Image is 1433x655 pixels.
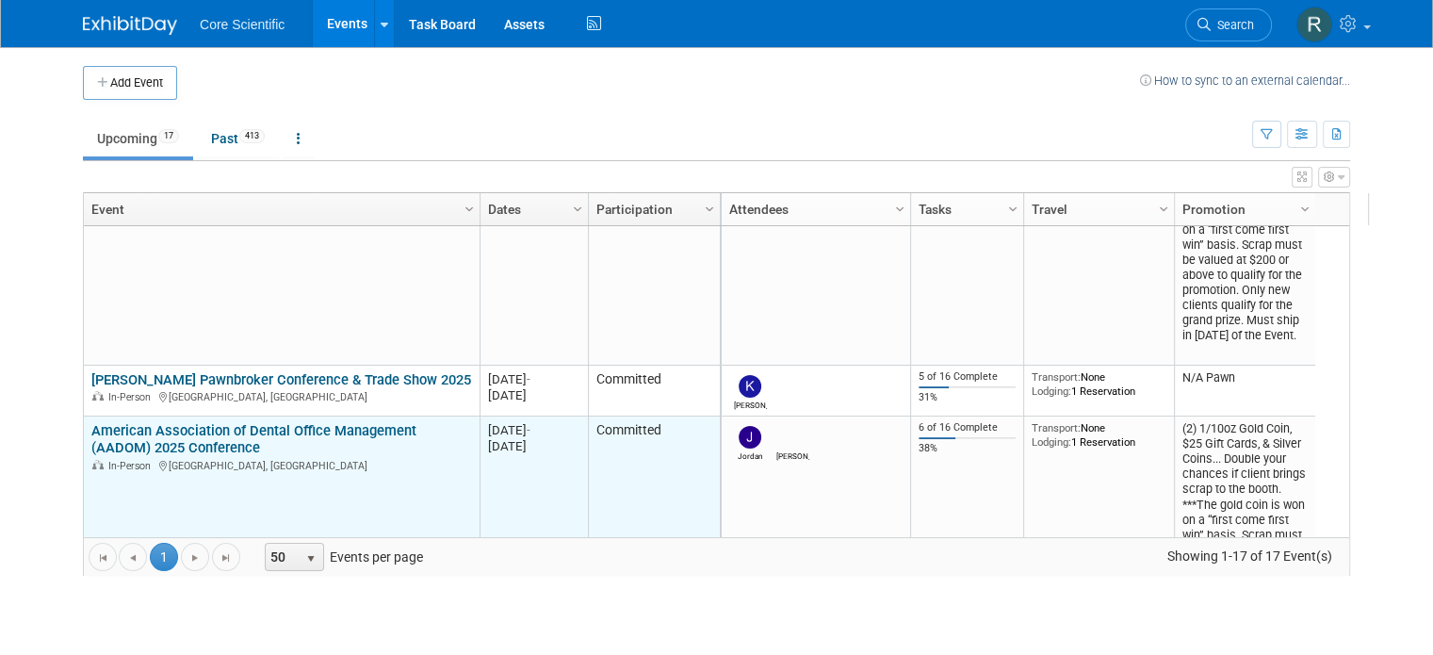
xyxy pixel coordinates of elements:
[91,422,416,457] a: American Association of Dental Office Management (AADOM) 2025 Conference
[1005,202,1020,217] span: Column Settings
[89,543,117,571] a: Go to the first page
[83,16,177,35] img: ExhibitDay
[588,126,720,366] td: Committed
[488,438,579,454] div: [DATE]
[588,366,720,417] td: Committed
[91,388,471,404] div: [GEOGRAPHIC_DATA], [GEOGRAPHIC_DATA]
[1182,193,1303,225] a: Promotion
[1032,385,1071,398] span: Lodging:
[91,193,467,225] a: Event
[219,550,234,565] span: Go to the last page
[239,129,265,143] span: 413
[108,391,156,403] span: In-Person
[1032,421,1081,434] span: Transport:
[919,370,1017,384] div: 5 of 16 Complete
[919,442,1017,455] div: 38%
[150,543,178,571] span: 1
[108,460,156,472] span: In-Person
[1296,7,1332,42] img: Rachel Wolff
[266,544,298,570] span: 50
[125,550,140,565] span: Go to the previous page
[1185,8,1272,41] a: Search
[1140,74,1350,88] a: How to sync to an external calendar...
[1032,421,1167,449] div: None 1 Reservation
[596,193,708,225] a: Participation
[119,543,147,571] a: Go to the previous page
[1295,193,1316,221] a: Column Settings
[1174,366,1315,417] td: N/A Pawn
[1032,435,1071,449] span: Lodging:
[460,193,480,221] a: Column Settings
[702,202,717,217] span: Column Settings
[1149,543,1349,569] span: Showing 1-17 of 17 Event(s)
[527,423,530,437] span: -
[729,193,898,225] a: Attendees
[700,193,721,221] a: Column Settings
[91,457,471,473] div: [GEOGRAPHIC_DATA], [GEOGRAPHIC_DATA]
[739,426,761,449] img: Jordan McCullough
[241,543,442,571] span: Events per page
[1003,193,1024,221] a: Column Settings
[212,543,240,571] a: Go to the last page
[919,421,1017,434] div: 6 of 16 Complete
[776,449,809,461] div: Morgan Khan
[187,550,203,565] span: Go to the next page
[181,543,209,571] a: Go to the next page
[462,202,477,217] span: Column Settings
[91,371,471,388] a: [PERSON_NAME] Pawnbroker Conference & Trade Show 2025
[892,202,907,217] span: Column Settings
[1032,370,1081,384] span: Transport:
[158,129,179,143] span: 17
[1297,202,1312,217] span: Column Settings
[303,551,318,566] span: select
[92,460,104,469] img: In-Person Event
[1156,202,1171,217] span: Column Settings
[200,17,285,32] span: Core Scientific
[919,193,1011,225] a: Tasks
[568,193,589,221] a: Column Settings
[92,391,104,401] img: In-Person Event
[83,66,177,100] button: Add Event
[488,422,579,438] div: [DATE]
[488,193,576,225] a: Dates
[739,375,761,398] img: Kim Kahlmorgan
[95,550,110,565] span: Go to the first page
[83,121,193,156] a: Upcoming17
[1211,18,1254,32] span: Search
[734,398,767,410] div: Kim Kahlmorgan
[781,426,804,449] img: Morgan Khan
[1032,193,1162,225] a: Travel
[1174,126,1315,366] td: (1) 1/10oz Gold Coin, $25 Gift Cards, & Silver Coins... Double your chances if client brings scra...
[527,372,530,386] span: -
[488,371,579,387] div: [DATE]
[197,121,279,156] a: Past413
[890,193,911,221] a: Column Settings
[734,449,767,461] div: Jordan McCullough
[919,391,1017,404] div: 31%
[1154,193,1175,221] a: Column Settings
[570,202,585,217] span: Column Settings
[1032,370,1167,398] div: None 1 Reservation
[488,387,579,403] div: [DATE]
